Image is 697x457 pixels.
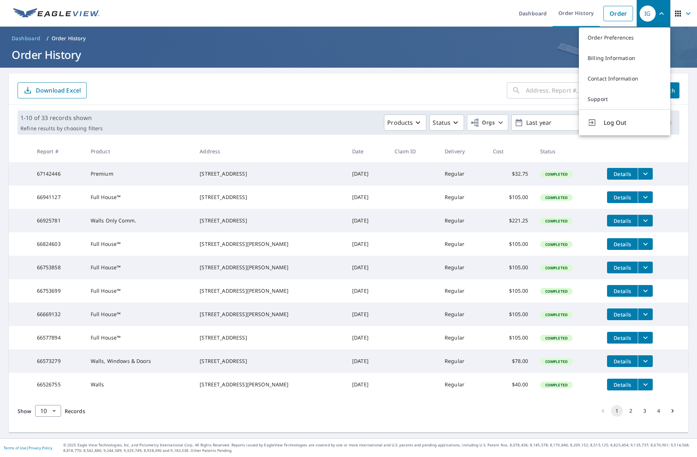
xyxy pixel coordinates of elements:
a: Order Preferences [579,27,670,48]
td: 66824603 [31,232,85,256]
button: filesDropdownBtn-66925781 [638,215,653,226]
td: [DATE] [346,186,389,209]
button: Go to page 2 [625,405,637,417]
td: $105.00 [487,186,534,209]
td: $105.00 [487,256,534,279]
a: Billing Information [579,48,670,68]
td: Regular [439,256,487,279]
td: [DATE] [346,209,389,232]
button: filesDropdownBtn-66577894 [638,332,653,344]
td: Full House™ [85,232,194,256]
span: Details [611,288,633,295]
p: Order History [52,35,86,42]
td: $105.00 [487,326,534,349]
button: detailsBtn-66753858 [607,262,638,273]
button: detailsBtn-66573279 [607,355,638,367]
p: Products [387,118,413,127]
td: Regular [439,279,487,303]
a: Dashboard [9,33,44,44]
a: Support [579,89,670,109]
nav: pagination navigation [596,405,679,417]
span: Completed [541,382,572,387]
span: Completed [541,359,572,364]
p: Status [433,118,451,127]
button: Download Excel [18,82,87,98]
td: 66573279 [31,349,85,373]
th: Cost [487,141,534,162]
input: Address, Report #, Claim ID, etc. [526,80,647,101]
div: Show 10 records [35,405,61,417]
button: page 1 [611,405,623,417]
a: Order [603,6,633,21]
th: Delivery [439,141,487,162]
td: Regular [439,373,487,396]
td: Full House™ [85,256,194,279]
div: [STREET_ADDRESS][PERSON_NAME] [200,381,340,388]
td: $105.00 [487,303,534,326]
td: [DATE] [346,326,389,349]
span: Details [611,381,633,388]
td: Full House™ [85,279,194,303]
span: Completed [541,172,572,177]
td: 66941127 [31,186,85,209]
td: [DATE] [346,256,389,279]
button: Go to next page [667,405,678,417]
div: [STREET_ADDRESS][PERSON_NAME] [200,311,340,318]
td: 66753699 [31,279,85,303]
td: 67142446 [31,162,85,186]
div: [STREET_ADDRESS][PERSON_NAME] [200,287,340,295]
td: 66577894 [31,326,85,349]
div: 10 [35,401,61,421]
td: Walls, Windows & Doors [85,349,194,373]
td: 66753858 [31,256,85,279]
td: $32.75 [487,162,534,186]
div: [STREET_ADDRESS] [200,194,340,201]
span: Details [611,311,633,318]
td: [DATE] [346,279,389,303]
td: Regular [439,186,487,209]
div: [STREET_ADDRESS] [200,357,340,365]
td: Regular [439,232,487,256]
button: filesDropdownBtn-66669132 [638,308,653,320]
span: Log Out [604,118,662,127]
td: 66669132 [31,303,85,326]
th: Date [346,141,389,162]
td: $78.00 [487,349,534,373]
th: Claim ID [389,141,439,162]
span: Completed [541,195,572,200]
td: [DATE] [346,373,389,396]
button: Go to page 3 [639,405,651,417]
h1: Order History [9,47,688,62]
button: filesDropdownBtn-67142446 [638,168,653,180]
p: Last year [523,116,609,129]
td: $105.00 [487,232,534,256]
div: [STREET_ADDRESS] [200,170,340,177]
button: Orgs [467,115,508,131]
td: [DATE] [346,232,389,256]
span: Details [611,358,633,365]
td: Walls Only Comm. [85,209,194,232]
span: Details [611,194,633,201]
th: Status [534,141,602,162]
td: $40.00 [487,373,534,396]
nav: breadcrumb [9,33,688,44]
p: 1-10 of 33 records shown [20,113,103,122]
td: Full House™ [85,326,194,349]
button: Log Out [579,109,670,135]
td: Regular [439,162,487,186]
td: [DATE] [346,162,389,186]
button: detailsBtn-67142446 [607,168,638,180]
button: Products [384,115,426,131]
p: Refine results by choosing filters [20,125,103,132]
span: Search [659,87,674,94]
td: 66526755 [31,373,85,396]
span: Completed [541,312,572,317]
span: Details [611,217,633,224]
div: [STREET_ADDRESS][PERSON_NAME] [200,264,340,271]
td: [DATE] [346,303,389,326]
td: Premium [85,162,194,186]
p: | [4,446,52,450]
span: Completed [541,336,572,341]
div: [STREET_ADDRESS] [200,217,340,224]
button: Last year [511,115,621,131]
